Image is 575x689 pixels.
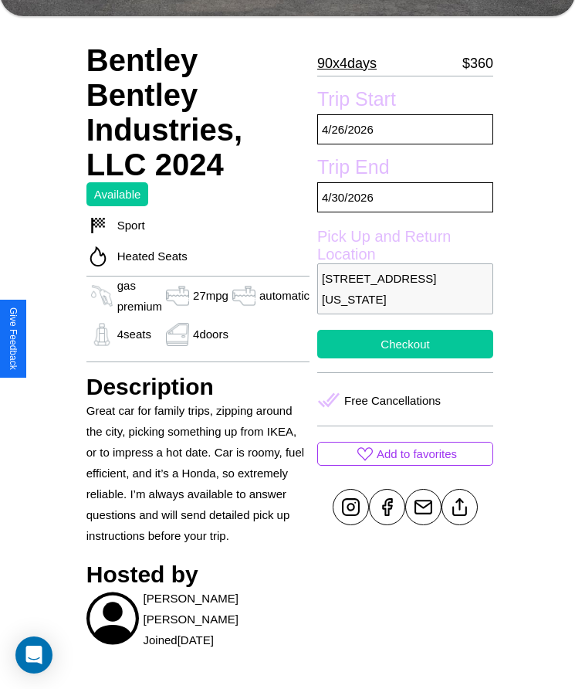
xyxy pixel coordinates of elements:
p: 4 / 26 / 2026 [317,114,493,144]
p: 4 / 30 / 2026 [317,182,493,212]
p: gas premium [117,275,162,317]
p: Joined [DATE] [143,630,213,650]
p: [STREET_ADDRESS][US_STATE] [317,263,493,314]
button: Add to favorites [317,442,493,466]
p: 27 mpg [193,285,228,306]
div: Give Feedback [8,307,19,370]
p: 4 seats [117,324,151,344]
p: Sport [110,215,145,236]
label: Trip Start [317,88,493,114]
h3: Description [86,374,309,400]
h3: Hosted by [86,562,309,588]
img: gas [162,323,193,346]
p: automatic [259,285,309,306]
p: Free Cancellations [344,390,441,411]
p: [PERSON_NAME] [PERSON_NAME] [143,588,309,630]
p: $ 360 [462,51,493,76]
p: 90 x 4 days [317,51,377,76]
h2: Bentley Bentley Industries, LLC 2024 [86,43,309,182]
img: gas [86,284,117,307]
button: Checkout [317,330,493,358]
p: Great car for family trips, zipping around the city, picking something up from IKEA, or to impres... [86,400,309,546]
p: Heated Seats [110,246,188,266]
img: gas [162,284,193,307]
div: Open Intercom Messenger [15,636,52,674]
p: Available [94,184,141,205]
img: gas [228,284,259,307]
label: Pick Up and Return Location [317,228,493,263]
p: Add to favorites [377,443,457,464]
label: Trip End [317,156,493,182]
img: gas [86,323,117,346]
p: 4 doors [193,324,228,344]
